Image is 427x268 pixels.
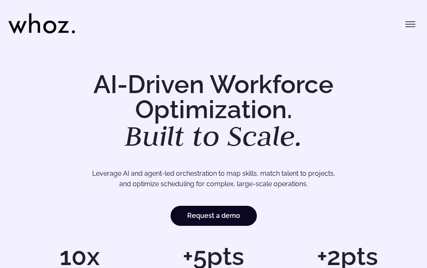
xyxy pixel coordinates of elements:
iframe: Chatbot [372,213,415,256]
button: Toggle menu [402,16,419,33]
p: Leverage AI and agent-led orchestration to map skills, match talent to projects, and optimize sch... [36,168,391,190]
a: Request a demo [171,206,257,226]
h1: AI-Driven Workforce Optimization. [17,72,410,150]
em: Built to Scale. [125,117,302,154]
